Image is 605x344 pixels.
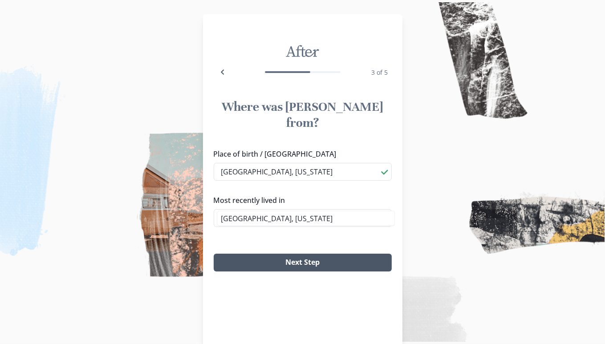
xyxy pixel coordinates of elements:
label: Place of birth / [GEOGRAPHIC_DATA] [214,149,386,159]
li: [GEOGRAPHIC_DATA], [US_STATE] [217,211,394,226]
button: Back [214,63,231,81]
h1: Where was [PERSON_NAME] from? [214,99,392,131]
label: Most recently lived in [214,195,386,206]
span: 3 of 5 [372,68,388,77]
button: Next Step [214,254,392,271]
